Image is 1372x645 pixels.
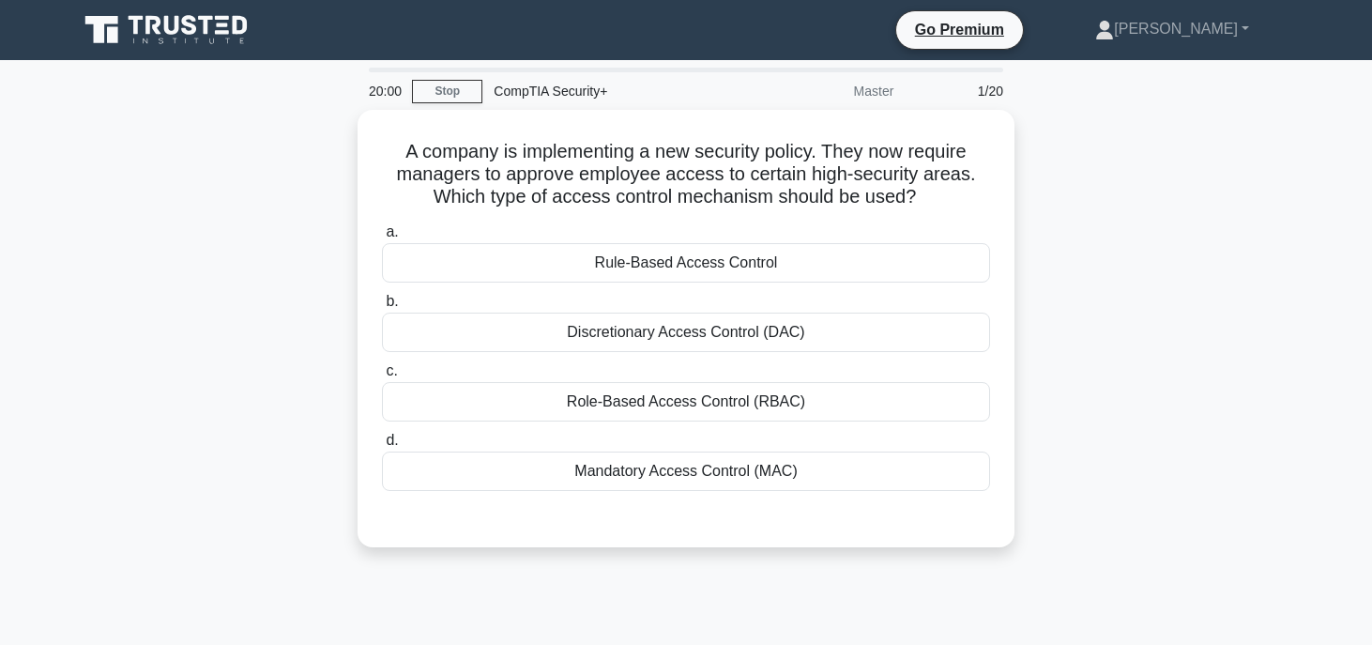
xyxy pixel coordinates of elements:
[382,313,990,352] div: Discretionary Access Control (DAC)
[740,72,905,110] div: Master
[358,72,412,110] div: 20:00
[382,382,990,422] div: Role-Based Access Control (RBAC)
[386,223,398,239] span: a.
[904,18,1015,41] a: Go Premium
[386,432,398,448] span: d.
[386,293,398,309] span: b.
[1050,10,1294,48] a: [PERSON_NAME]
[386,362,397,378] span: c.
[412,80,482,103] a: Stop
[380,140,992,209] h5: A company is implementing a new security policy. They now require managers to approve employee ac...
[905,72,1014,110] div: 1/20
[382,243,990,283] div: Rule-Based Access Control
[482,72,740,110] div: CompTIA Security+
[382,452,990,491] div: Mandatory Access Control (MAC)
